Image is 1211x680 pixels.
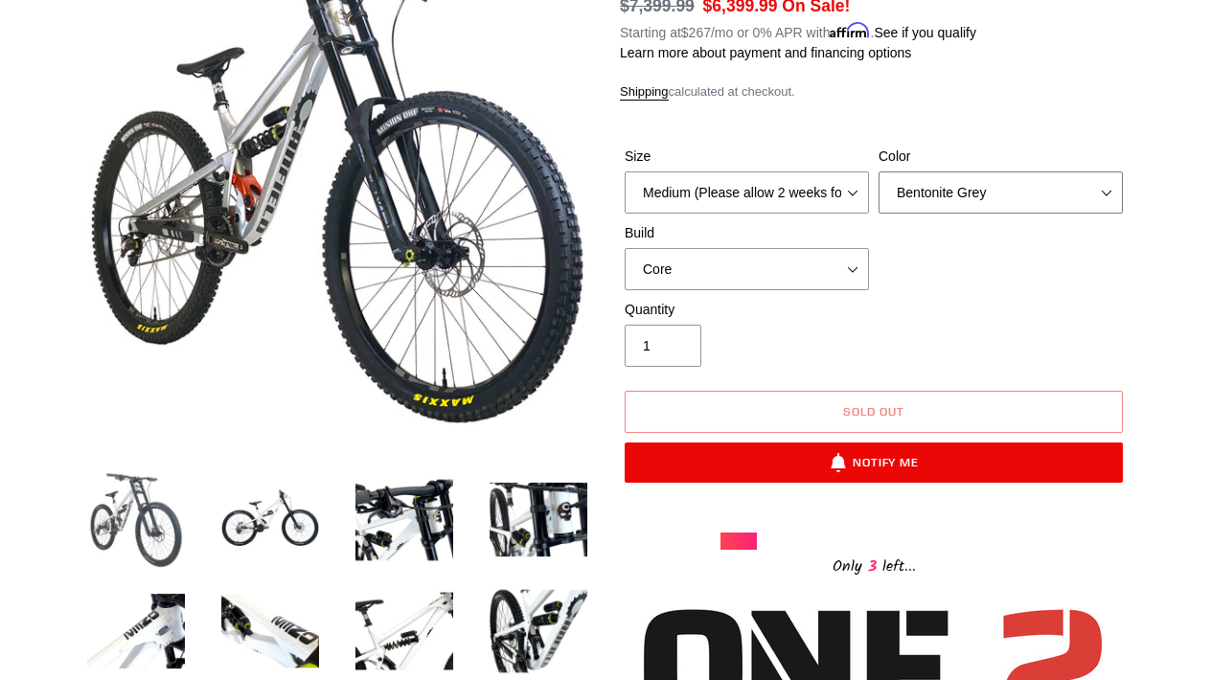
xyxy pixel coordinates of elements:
[625,442,1123,483] button: Notify Me
[352,467,457,573] img: Load image into Gallery viewer, ONE.2 DH - Complete Bike
[874,25,976,40] a: See if you qualify - Learn more about Affirm Financing (opens in modal)
[625,391,1123,433] button: Sold out
[625,223,869,243] label: Build
[217,467,323,573] img: Load image into Gallery viewer, ONE.2 DH - Complete Bike
[862,555,882,578] span: 3
[83,467,189,573] img: Load image into Gallery viewer, ONE.2 DH - Complete Bike
[625,147,869,167] label: Size
[720,550,1027,579] div: Only left...
[843,404,904,419] span: Sold out
[879,147,1123,167] label: Color
[620,45,911,60] a: Learn more about payment and financing options
[620,82,1128,102] div: calculated at checkout.
[830,22,870,38] span: Affirm
[681,25,711,40] span: $267
[625,300,869,320] label: Quantity
[620,84,669,101] a: Shipping
[486,467,591,573] img: Load image into Gallery viewer, ONE.2 DH - Complete Bike
[620,18,976,43] p: Starting at /mo or 0% APR with .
